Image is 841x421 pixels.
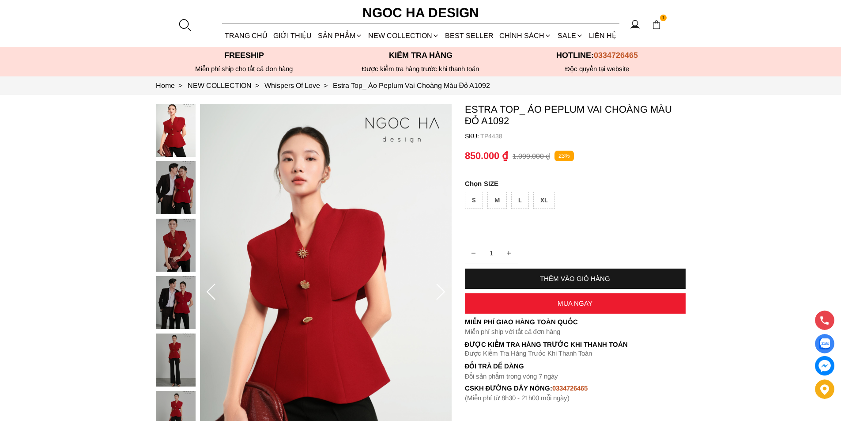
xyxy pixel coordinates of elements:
[465,275,686,282] div: THÊM VÀO GIỎ HÀNG
[465,180,686,187] p: SIZE
[156,276,196,329] img: Estra Top_ Áo Peplum Vai Choàng Màu Đỏ A1092_mini_3
[552,384,588,392] font: 0334726465
[315,24,365,47] div: SẢN PHẨM
[511,192,529,209] div: L
[652,20,661,30] img: img-CART-ICON-ksit0nf1
[465,384,553,392] font: cskh đường dây nóng:
[533,192,555,209] div: XL
[465,394,569,402] font: (Miễn phí từ 8h30 - 21h00 mỗi ngày)
[465,328,560,335] font: Miễn phí ship với tất cả đơn hàng
[389,51,453,60] font: Kiểm tra hàng
[594,51,638,60] span: 0334726465
[554,24,586,47] a: SALE
[513,152,550,160] p: 1.099.000 ₫
[333,82,490,89] a: Link to Estra Top_ Áo Peplum Vai Choàng Màu Đỏ A1092
[465,300,686,307] div: MUA NGAY
[660,15,667,22] span: 1
[156,104,196,157] img: Estra Top_ Áo Peplum Vai Choàng Màu Đỏ A1092_mini_0
[252,82,263,89] span: >
[465,372,558,380] font: Đổi sản phẩm trong vòng 7 ngày
[465,244,518,262] input: Quantity input
[156,161,196,214] img: Estra Top_ Áo Peplum Vai Choàng Màu Đỏ A1092_mini_1
[815,334,834,353] a: Display image
[365,24,442,47] a: NEW COLLECTION
[465,192,483,209] div: S
[442,24,497,47] a: BEST SELLER
[465,318,578,326] font: Miễn phí giao hàng toàn quốc
[480,133,686,140] p: TP4438
[509,65,686,73] h6: Độc quyền tại website
[487,192,507,209] div: M
[586,24,619,47] a: LIÊN HỆ
[156,82,188,89] a: Link to Home
[222,24,271,47] a: TRANG CHỦ
[355,2,487,23] a: Ngoc Ha Design
[509,51,686,60] p: Hotline:
[554,151,574,162] p: 23%
[332,65,509,73] p: Được kiểm tra hàng trước khi thanh toán
[264,82,333,89] a: Link to Whispers Of Love
[188,82,264,89] a: Link to NEW COLLECTION
[156,51,332,60] p: Freeship
[465,104,686,127] p: Estra Top_ Áo Peplum Vai Choàng Màu Đỏ A1092
[497,24,554,47] div: Chính sách
[156,219,196,272] img: Estra Top_ Áo Peplum Vai Choàng Màu Đỏ A1092_mini_2
[819,338,830,349] img: Display image
[465,341,686,349] p: Được Kiểm Tra Hàng Trước Khi Thanh Toán
[320,82,331,89] span: >
[465,150,508,162] p: 850.000 ₫
[156,65,332,73] div: Miễn phí ship cho tất cả đơn hàng
[156,334,196,387] img: Estra Top_ Áo Peplum Vai Choàng Màu Đỏ A1092_mini_4
[465,362,686,370] h6: Đổi trả dễ dàng
[465,133,480,140] h6: SKU:
[465,349,686,357] p: Được Kiểm Tra Hàng Trước Khi Thanh Toán
[815,356,834,375] a: messenger
[175,82,186,89] span: >
[271,24,315,47] a: GIỚI THIỆU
